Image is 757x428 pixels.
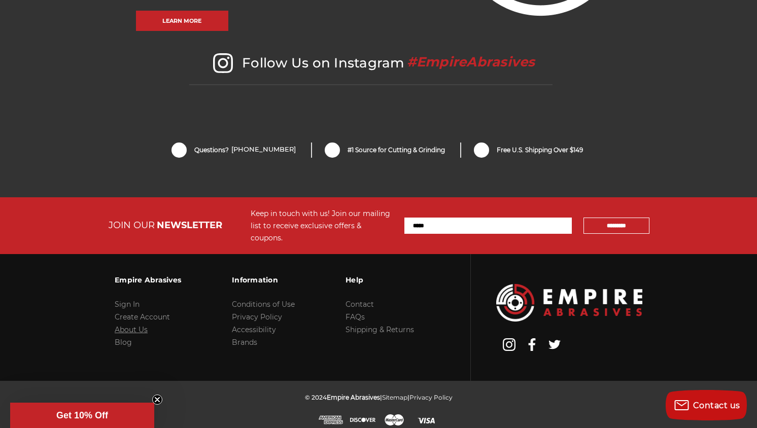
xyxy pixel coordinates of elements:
[10,403,154,428] div: Get 10% OffClose teaser
[666,390,747,420] button: Contact us
[348,146,445,155] span: #1 Source for Cutting & Grinding
[232,325,276,334] a: Accessibility
[382,394,407,401] a: Sitemap
[231,146,296,155] a: [PHONE_NUMBER]
[346,325,414,334] a: Shipping & Returns
[194,146,296,155] span: Questions?
[232,269,295,291] h3: Information
[496,284,642,322] img: Empire Abrasives Logo Image
[346,300,374,309] a: Contact
[232,312,282,322] a: Privacy Policy
[189,53,553,85] h2: Follow Us on Instagram
[115,312,170,322] a: Create Account
[109,220,155,231] span: JOIN OUR
[346,312,365,322] a: FAQs
[251,207,394,244] div: Keep in touch with us! Join our mailing list to receive exclusive offers & coupons.
[115,269,181,291] h3: Empire Abrasives
[693,401,740,410] span: Contact us
[232,338,257,347] a: Brands
[409,394,453,401] a: Privacy Policy
[407,54,535,70] span: #EmpireAbrasives
[152,395,162,405] button: Close teaser
[232,300,295,309] a: Conditions of Use
[497,146,583,155] span: Free U.S. Shipping Over $149
[305,391,453,404] p: © 2024 | |
[404,55,538,71] a: #EmpireAbrasives
[115,338,132,347] a: Blog
[56,410,108,420] span: Get 10% Off
[157,220,222,231] span: NEWSLETTER
[115,300,140,309] a: Sign In
[136,11,228,31] a: Learn More
[115,325,148,334] a: About Us
[346,269,414,291] h3: Help
[327,394,380,401] span: Empire Abrasives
